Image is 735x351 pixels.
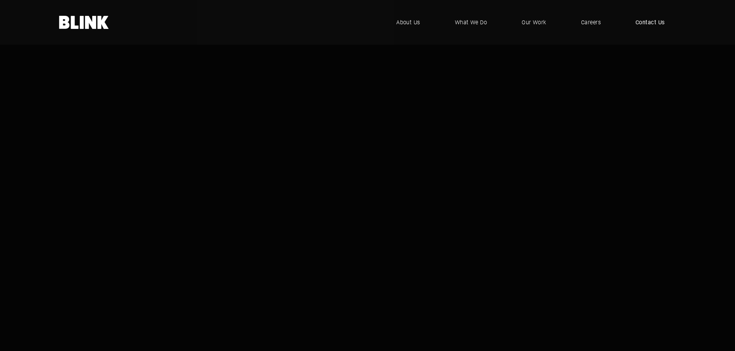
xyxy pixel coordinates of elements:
[385,11,432,34] a: About Us
[569,11,612,34] a: Careers
[510,11,558,34] a: Our Work
[455,18,487,27] span: What We Do
[443,11,499,34] a: What We Do
[396,18,420,27] span: About Us
[635,18,665,27] span: Contact Us
[581,18,601,27] span: Careers
[59,16,109,29] a: Home
[522,18,546,27] span: Our Work
[624,11,676,34] a: Contact Us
